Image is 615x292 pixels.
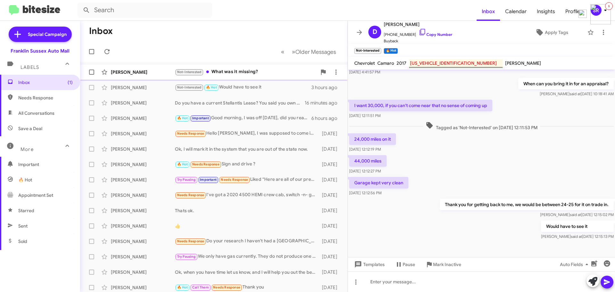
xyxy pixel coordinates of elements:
[175,269,319,275] div: Ok, when you have time let us know, and I will help you out the best that I can.
[11,48,70,54] div: Franklin Sussex Auto Mall
[519,27,584,38] button: Apply Tags
[111,207,175,214] div: [PERSON_NAME]
[18,238,27,245] span: Sold
[540,212,614,217] span: [PERSON_NAME] [DATE] 12:15:02 PM
[605,2,613,10] div: 1
[423,121,540,131] span: Tagged as 'Not-Interested' on [DATE] 12:11:53 PM
[177,116,188,120] span: 🔥 Hot
[349,113,381,118] span: [DATE] 12:11:51 PM
[590,4,611,24] img: minimized-icon.png
[177,193,204,197] span: Needs Response
[175,100,305,106] div: Do you have a current Stellantis Lease? You said you own a Grand Cherokee now already also, correct?
[221,178,248,182] span: Needs Response
[403,259,415,270] span: Pause
[192,285,209,289] span: Call Them
[540,91,614,96] span: [PERSON_NAME] [DATE] 10:18:41 AM
[177,254,196,259] span: Try Pausing
[18,161,73,168] span: Important
[384,21,452,28] span: [PERSON_NAME]
[175,238,319,245] div: Do your research I haven't had a [GEOGRAPHIC_DATA] in a few years. No thank you!
[111,177,175,183] div: [PERSON_NAME]
[349,169,381,173] span: [DATE] 12:12:27 PM
[570,212,581,217] span: said at
[175,223,319,229] div: 👍
[89,26,113,36] h1: Inbox
[477,2,500,21] a: Inbox
[349,190,381,195] span: [DATE] 12:12:56 PM
[175,84,311,91] div: Would have to see it
[277,45,340,58] nav: Page navigation example
[349,100,492,111] p: I want 30,000, if you can't come near that no sense of coming up
[175,114,311,122] div: Good morning, I was off [DATE], did you reach out about a deposit
[560,2,585,21] span: Profile
[175,191,319,199] div: I've got a 2020 4500 HEMI crew cab, switch -n- go (dumpster & flatbed) with about 7000 miles
[440,199,614,210] p: Thank you for getting back to me, we would be between 24-25 for it on trade in.
[311,84,342,91] div: 3 hours ago
[206,85,217,89] span: 🔥 Hot
[9,27,72,42] a: Special Campaign
[295,48,336,55] span: Older Messages
[570,91,581,96] span: said at
[18,192,53,198] span: Appointment Set
[111,69,175,75] div: [PERSON_NAME]
[384,38,452,44] span: Buyback
[111,100,175,106] div: [PERSON_NAME]
[541,221,614,232] p: Would have to see it
[111,223,175,229] div: [PERSON_NAME]
[390,259,420,270] button: Pause
[319,161,342,168] div: [DATE]
[532,2,560,21] a: Insights
[349,155,387,167] p: 44,000 miles
[18,223,28,229] span: Sent
[200,178,217,182] span: Important
[420,259,466,270] button: Mark Inactive
[518,78,614,89] p: When can you bring it in for an appraisal?
[175,161,319,168] div: Sign and drive ?
[18,95,73,101] span: Needs Response
[354,60,375,66] span: Chevrolet
[319,269,342,275] div: [DATE]
[373,27,377,37] span: D
[175,284,319,291] div: Thank you
[177,162,188,166] span: 🔥 Hot
[292,48,295,56] span: »
[409,59,503,68] mark: [US_VEHICLE_IDENTIFICATION_NUMBER]
[111,192,175,198] div: [PERSON_NAME]
[18,207,34,214] span: Starred
[571,234,582,239] span: said at
[111,269,175,275] div: [PERSON_NAME]
[175,253,319,260] div: We only have gas currently. They do not produce one in diesel.
[305,100,342,106] div: 16 minutes ago
[18,177,32,183] span: 🔥 Hot
[384,48,398,54] small: 🔥 Hot
[111,284,175,291] div: [PERSON_NAME]
[175,176,319,183] div: Liked “Here are all of our pre-owned Wranglers”
[20,146,34,152] span: More
[505,60,541,66] span: [PERSON_NAME]
[111,146,175,152] div: [PERSON_NAME]
[319,284,342,291] div: [DATE]
[354,48,381,54] small: Not-Interested
[377,60,394,66] span: Camaro
[319,238,342,245] div: [DATE]
[348,259,390,270] button: Templates
[349,147,381,152] span: [DATE] 12:12:19 PM
[20,64,39,70] span: Labels
[560,259,591,270] span: Auto Fields
[192,116,209,120] span: Important
[111,161,175,168] div: [PERSON_NAME]
[288,45,340,58] button: Next
[175,207,319,214] div: Thats ok.
[433,259,461,270] span: Mark Inactive
[311,115,342,121] div: 6 hours ago
[319,177,342,183] div: [DATE]
[111,238,175,245] div: [PERSON_NAME]
[177,85,202,89] span: Not-Interested
[28,31,67,38] span: Special Campaign
[111,254,175,260] div: [PERSON_NAME]
[111,115,175,121] div: [PERSON_NAME]
[192,162,219,166] span: Needs Response
[111,84,175,91] div: [PERSON_NAME]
